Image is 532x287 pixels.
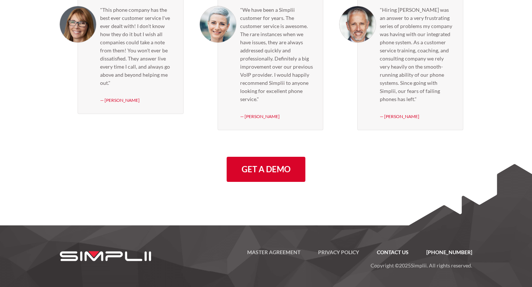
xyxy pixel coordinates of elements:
[309,248,368,257] a: Privacy Policy
[380,112,454,121] div: — [PERSON_NAME]
[227,157,306,182] a: Get a Demo
[399,262,411,269] span: 2025
[240,112,314,121] div: — [PERSON_NAME]
[238,248,309,257] a: Master Agreement
[368,248,417,257] a: Contact US
[100,96,174,105] div: — [PERSON_NAME]
[240,6,314,103] blockquote: "We have been a Simplii customer for years. The customer service is awesome. The rare instances w...
[380,6,454,103] blockquote: "Hiring [PERSON_NAME] was an answer to a very frustrating series of problems my company was havin...
[165,257,472,270] p: Copyright © Simplii. All rights reserved.
[417,248,472,257] a: [PHONE_NUMBER]
[100,6,174,87] blockquote: "This phone company has the best ever customer service I've ever dealt with! I don't know how the...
